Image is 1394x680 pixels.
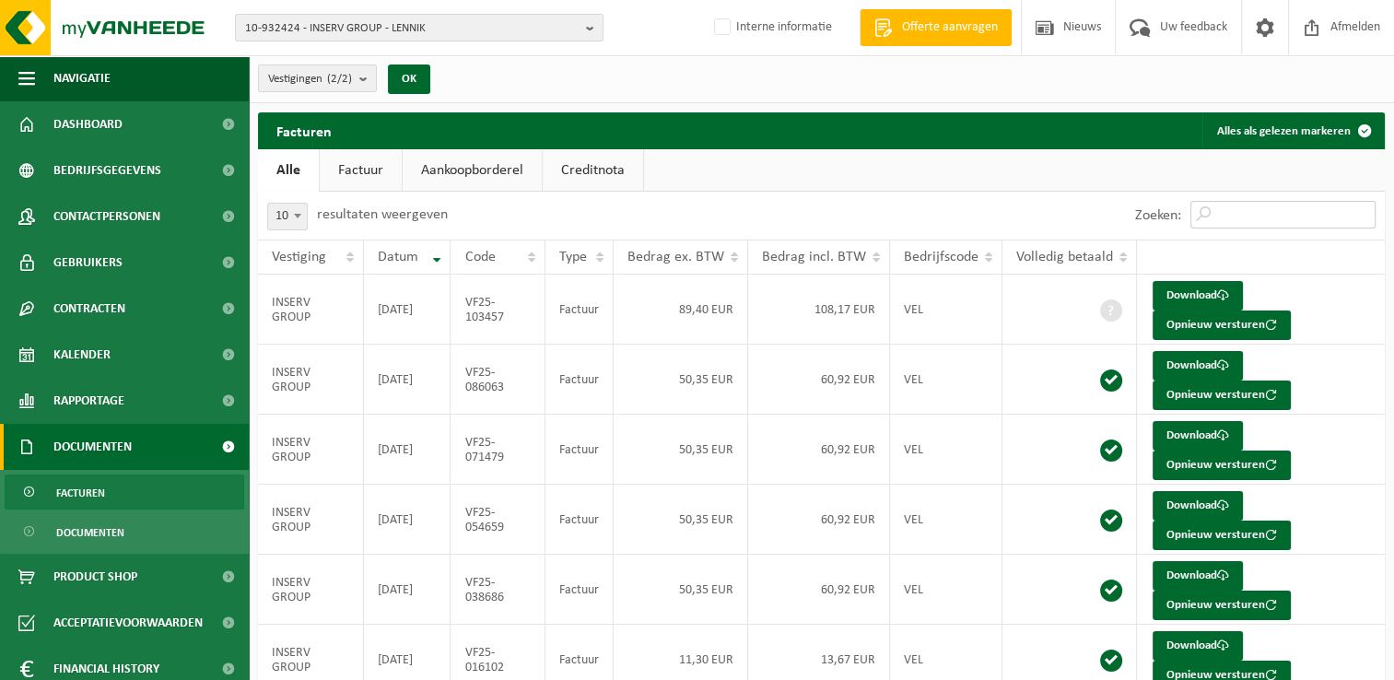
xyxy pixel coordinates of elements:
[235,14,603,41] button: 10-932424 - INSERV GROUP - LENNIK
[258,345,364,415] td: INSERV GROUP
[53,378,124,424] span: Rapportage
[272,250,326,264] span: Vestiging
[258,275,364,345] td: INSERV GROUP
[860,9,1012,46] a: Offerte aanvragen
[5,475,244,510] a: Facturen
[267,203,308,230] span: 10
[1153,351,1243,381] a: Download
[364,345,451,415] td: [DATE]
[258,149,319,192] a: Alle
[1153,561,1243,591] a: Download
[53,240,123,286] span: Gebruikers
[53,424,132,470] span: Documenten
[245,15,579,42] span: 10-932424 - INSERV GROUP - LENNIK
[904,250,978,264] span: Bedrijfscode
[1153,491,1243,521] a: Download
[378,250,418,264] span: Datum
[56,475,105,510] span: Facturen
[897,18,1002,37] span: Offerte aanvragen
[710,14,832,41] label: Interne informatie
[890,345,1002,415] td: VEL
[748,555,890,625] td: 60,92 EUR
[1202,112,1383,149] button: Alles als gelezen markeren
[268,204,307,229] span: 10
[53,101,123,147] span: Dashboard
[364,275,451,345] td: [DATE]
[258,64,377,92] button: Vestigingen(2/2)
[464,250,495,264] span: Code
[890,275,1002,345] td: VEL
[53,286,125,332] span: Contracten
[5,514,244,549] a: Documenten
[748,345,890,415] td: 60,92 EUR
[614,275,748,345] td: 89,40 EUR
[1153,631,1243,661] a: Download
[890,555,1002,625] td: VEL
[53,193,160,240] span: Contactpersonen
[614,485,748,555] td: 50,35 EUR
[748,415,890,485] td: 60,92 EUR
[545,415,614,485] td: Factuur
[545,555,614,625] td: Factuur
[258,415,364,485] td: INSERV GROUP
[53,55,111,101] span: Navigatie
[1153,421,1243,451] a: Download
[762,250,866,264] span: Bedrag incl. BTW
[258,555,364,625] td: INSERV GROUP
[1153,281,1243,311] a: Download
[545,485,614,555] td: Factuur
[748,485,890,555] td: 60,92 EUR
[1153,521,1291,550] button: Opnieuw versturen
[388,64,430,94] button: OK
[364,555,451,625] td: [DATE]
[451,555,545,625] td: VF25-038686
[1153,591,1291,620] button: Opnieuw versturen
[627,250,724,264] span: Bedrag ex. BTW
[614,555,748,625] td: 50,35 EUR
[258,485,364,555] td: INSERV GROUP
[1153,451,1291,480] button: Opnieuw versturen
[559,250,587,264] span: Type
[1153,311,1291,340] button: Opnieuw versturen
[545,345,614,415] td: Factuur
[545,275,614,345] td: Factuur
[614,345,748,415] td: 50,35 EUR
[364,415,451,485] td: [DATE]
[56,515,124,550] span: Documenten
[364,485,451,555] td: [DATE]
[1153,381,1291,410] button: Opnieuw versturen
[614,415,748,485] td: 50,35 EUR
[748,275,890,345] td: 108,17 EUR
[451,415,545,485] td: VF25-071479
[451,345,545,415] td: VF25-086063
[890,415,1002,485] td: VEL
[53,600,203,646] span: Acceptatievoorwaarden
[53,332,111,378] span: Kalender
[890,485,1002,555] td: VEL
[1016,250,1113,264] span: Volledig betaald
[317,207,448,222] label: resultaten weergeven
[1135,208,1181,223] label: Zoeken:
[403,149,542,192] a: Aankoopborderel
[268,65,352,93] span: Vestigingen
[543,149,643,192] a: Creditnota
[451,275,545,345] td: VF25-103457
[327,73,352,85] count: (2/2)
[320,149,402,192] a: Factuur
[53,554,137,600] span: Product Shop
[451,485,545,555] td: VF25-054659
[258,112,350,148] h2: Facturen
[53,147,161,193] span: Bedrijfsgegevens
